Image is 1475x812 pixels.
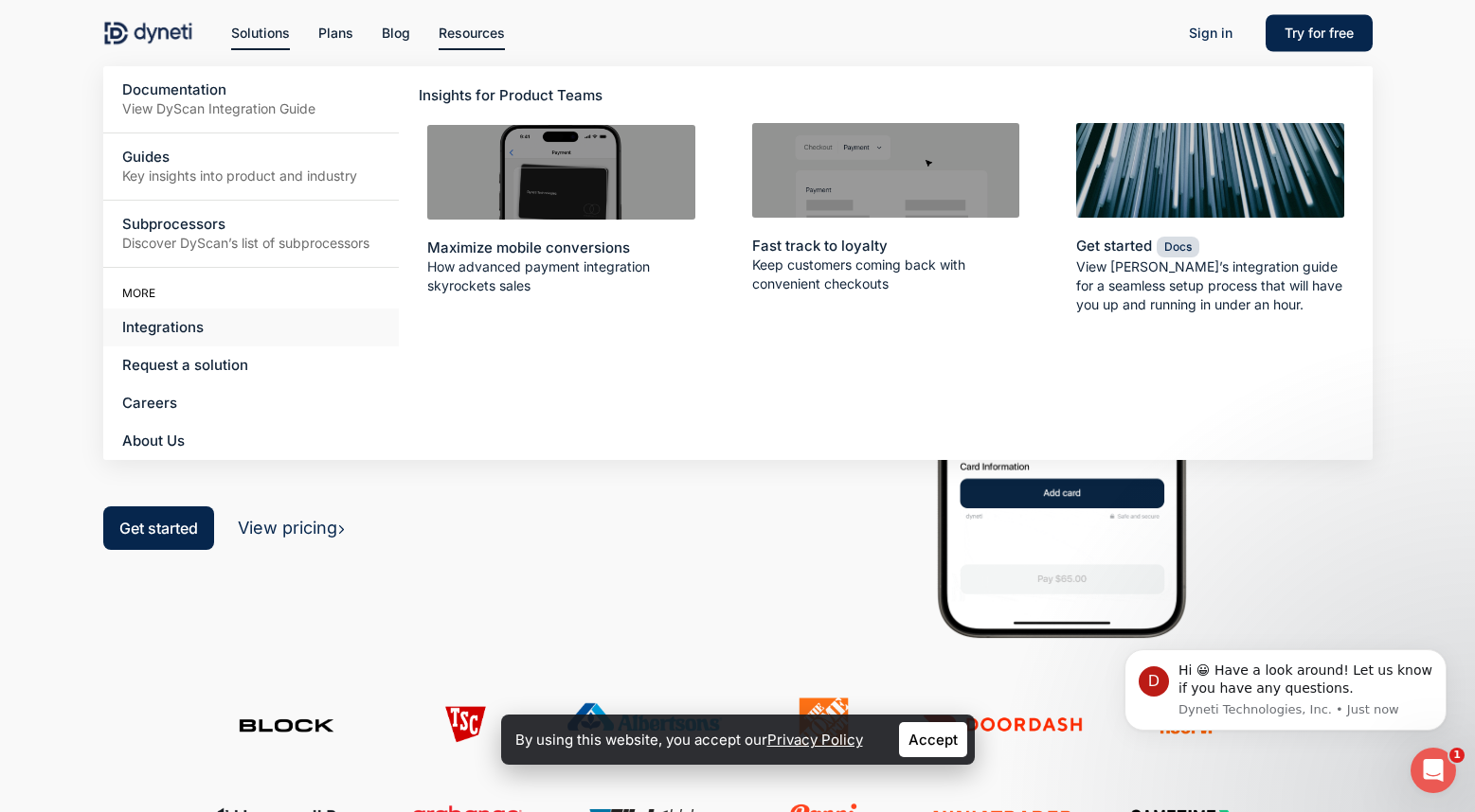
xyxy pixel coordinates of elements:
a: View pricing [238,518,346,538]
a: GuidesKey insights into product and industry [103,133,400,200]
span: Get started [1076,237,1152,255]
span: Careers [122,394,177,412]
a: Careers [103,384,400,422]
span: About Us [122,432,185,450]
img: client [744,697,904,747]
span: Subprocessors [122,215,225,233]
a: Sign in [1170,18,1251,48]
a: Resources [439,23,505,44]
a: Get startedDocsView [PERSON_NAME]’s integration guide for a seamless setup process that will have... [1062,109,1358,328]
a: Privacy Policy [767,731,863,749]
small: Key insights into product and industry [122,167,381,185]
img: client [386,697,546,747]
span: Get started [119,519,198,538]
img: client [923,697,1083,747]
span: Docs [1157,237,1199,257]
span: View [PERSON_NAME]’s integration guide for a seamless setup process that will have you up and run... [1076,257,1344,314]
span: Maximize mobile conversions [427,238,630,256]
a: Plans [318,23,353,44]
small: View DyScan Integration Guide [122,99,381,118]
span: Resources [439,25,505,41]
img: Dyneti Technologies [103,19,194,47]
iframe: Intercom notifications message [1096,621,1475,761]
span: MORE [122,286,155,300]
span: Solutions [231,25,290,41]
span: Request a solution [122,356,248,374]
span: Integrations [122,318,204,336]
span: Insights for Product Teams [419,86,603,104]
a: Solutions [231,23,290,44]
a: Request a solution [103,346,400,384]
a: Blog [382,23,410,44]
span: Keep customers coming back with convenient checkouts [752,256,1020,293]
a: About Us [103,422,400,460]
span: Blog [382,25,410,41]
a: Integrations [103,309,400,346]
a: Get started [103,506,214,550]
span: Sign in [1189,25,1232,41]
a: DocumentationView DyScan Integration Guide [103,66,400,132]
span: Try for free [1285,25,1354,41]
a: Accept [899,722,967,757]
span: Fast track to loyalty [752,237,888,255]
span: 1 [1449,748,1465,763]
span: Guides [122,148,170,166]
a: MORE [103,277,400,309]
a: Fast track to loyaltyKeep customers coming back with convenient checkouts [738,109,1034,308]
a: Try for free [1266,23,1373,44]
a: SubprocessorsDiscover DyScan’s list of subprocessors [103,201,400,267]
img: client [565,697,725,747]
span: Plans [318,25,353,41]
a: Insights for Product Teams [413,80,710,111]
span: Documentation [122,80,226,98]
p: By using this website, you accept our [515,727,863,752]
span: How advanced payment integration skyrockets sales [427,257,695,295]
small: Discover DyScan’s list of subprocessors [122,234,381,253]
iframe: Intercom live chat [1411,748,1456,793]
a: Maximize mobile conversionsHow advanced payment integration skyrockets sales [413,111,710,309]
img: client [207,697,367,747]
